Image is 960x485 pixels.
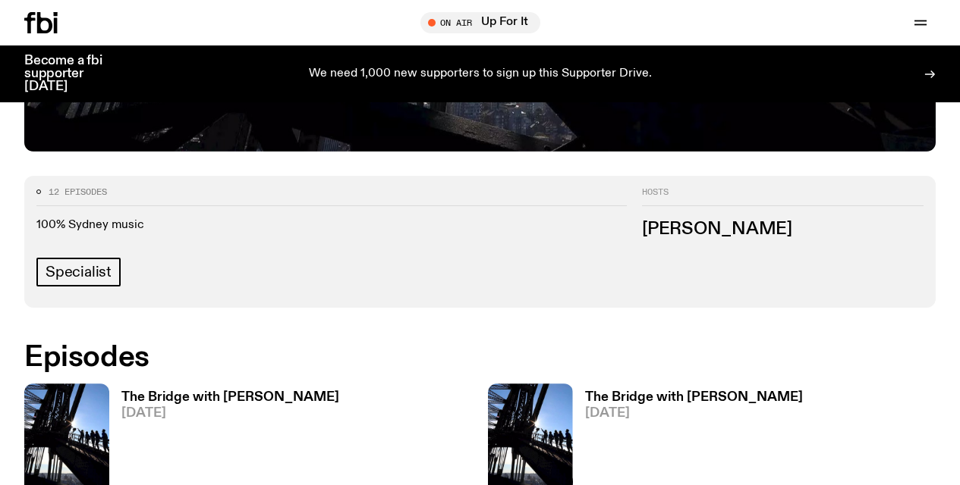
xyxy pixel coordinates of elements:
[36,218,627,233] p: 100% Sydney music
[642,188,924,206] h2: Hosts
[585,391,803,404] h3: The Bridge with [PERSON_NAME]
[49,188,107,196] span: 12 episodes
[642,221,924,238] h3: [PERSON_NAME]
[309,67,652,81] p: We need 1,000 new supporters to sign up this Supporter Drive.
[46,264,112,280] span: Specialist
[24,55,121,93] h3: Become a fbi supporter [DATE]
[121,391,339,404] h3: The Bridge with [PERSON_NAME]
[24,344,627,371] h2: Episodes
[585,407,803,420] span: [DATE]
[36,258,121,286] a: Specialist
[420,12,540,33] button: On AirUp For It
[121,407,339,420] span: [DATE]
